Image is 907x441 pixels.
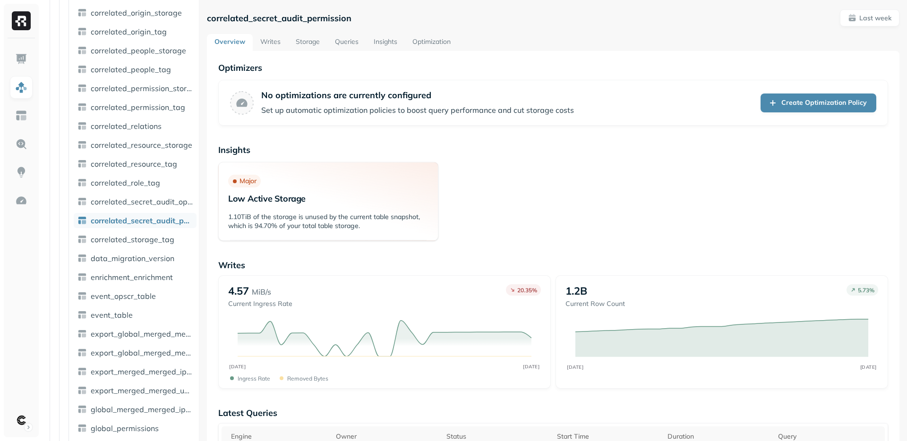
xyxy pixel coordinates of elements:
[77,46,87,55] img: table
[228,193,428,204] p: Low Active Storage
[567,364,583,370] tspan: [DATE]
[74,232,197,247] a: correlated_storage_tag
[74,100,197,115] a: correlated_permission_tag
[327,34,366,51] a: Queries
[74,119,197,134] a: correlated_relations
[91,367,193,376] span: export_merged_merged_ip_details
[91,121,162,131] span: correlated_relations
[77,291,87,301] img: table
[77,197,87,206] img: table
[778,432,881,441] div: Query
[74,288,197,304] a: event_opscr_table
[91,272,173,282] span: enrichment_enrichment
[77,140,87,150] img: table
[74,24,197,39] a: correlated_origin_tag
[15,53,27,65] img: Dashboard
[77,159,87,169] img: table
[288,34,327,51] a: Storage
[15,81,27,93] img: Assets
[74,364,197,379] a: export_merged_merged_ip_details
[218,62,888,73] p: Optimizers
[74,81,197,96] a: correlated_permission_storage
[15,195,27,207] img: Optimization
[840,9,899,26] button: Last week
[77,254,87,263] img: table
[91,329,193,339] span: export_global_merged_merged_ip_details
[77,405,87,414] img: table
[74,194,197,209] a: correlated_secret_audit_opscr_datatypes
[74,270,197,285] a: enrichment_enrichment
[74,62,197,77] a: correlated_people_tag
[860,364,877,370] tspan: [DATE]
[336,432,439,441] div: Owner
[74,307,197,322] a: event_table
[91,8,182,17] span: correlated_origin_storage
[523,364,540,369] tspan: [DATE]
[859,14,891,23] p: Last week
[74,345,197,360] a: export_global_merged_merged_permission
[230,364,246,369] tspan: [DATE]
[91,197,193,206] span: correlated_secret_audit_opscr_datatypes
[261,104,574,116] p: Set up automatic optimization policies to boost query performance and cut storage costs
[91,140,192,150] span: correlated_resource_storage
[207,34,253,51] a: Overview
[74,43,197,58] a: correlated_people_storage
[858,287,874,294] p: 5.73 %
[218,260,888,271] p: Writes
[91,178,160,187] span: correlated_role_tag
[91,348,193,357] span: export_global_merged_merged_permission
[74,137,197,153] a: correlated_resource_storage
[91,310,133,320] span: event_table
[91,84,193,93] span: correlated_permission_storage
[287,375,328,382] p: Removed bytes
[218,407,888,418] p: Latest Queries
[91,159,177,169] span: correlated_resource_tag
[77,84,87,93] img: table
[77,348,87,357] img: table
[74,175,197,190] a: correlated_role_tag
[228,212,428,230] p: 1.10TiB of the storage is unused by the current table snapshot, which is 94.70% of your total tab...
[253,34,288,51] a: Writes
[74,156,197,171] a: correlated_resource_tag
[15,110,27,122] img: Asset Explorer
[77,65,87,74] img: table
[366,34,405,51] a: Insights
[77,27,87,36] img: table
[218,144,888,155] p: Insights
[77,424,87,433] img: table
[238,375,270,382] p: Ingress Rate
[231,432,328,441] div: Engine
[91,405,193,414] span: global_merged_merged_ip_details
[77,178,87,187] img: table
[74,383,197,398] a: export_merged_merged_used_permission
[207,13,351,24] p: correlated_secret_audit_permission
[74,251,197,266] a: data_migration_version
[667,432,770,441] div: Duration
[517,287,537,294] p: 20.35 %
[91,216,193,225] span: correlated_secret_audit_permission
[15,138,27,150] img: Query Explorer
[77,121,87,131] img: table
[77,102,87,112] img: table
[557,432,660,441] div: Start Time
[261,90,574,101] p: No optimizations are currently configured
[74,421,197,436] a: global_permissions
[77,272,87,282] img: table
[15,166,27,178] img: Insights
[74,213,197,228] a: correlated_secret_audit_permission
[252,286,271,297] p: MiB/s
[405,34,458,51] a: Optimization
[77,8,87,17] img: table
[565,299,625,308] p: Current Row Count
[240,177,256,186] p: Major
[228,284,249,297] p: 4.57
[77,216,87,225] img: table
[77,310,87,320] img: table
[228,299,292,308] p: Current Ingress Rate
[565,284,587,297] p: 1.2B
[77,386,87,395] img: table
[91,424,159,433] span: global_permissions
[77,329,87,339] img: table
[12,11,31,30] img: Ryft
[761,93,876,112] a: Create Optimization Policy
